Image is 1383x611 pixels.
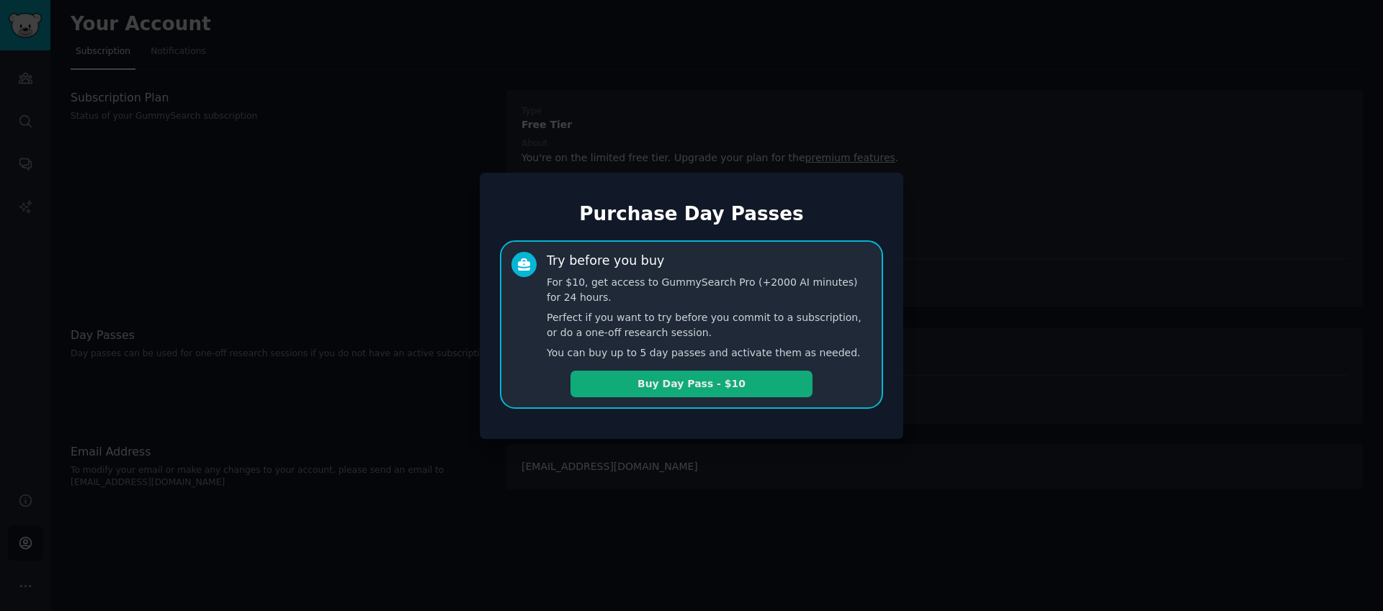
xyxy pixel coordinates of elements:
button: Buy Day Pass - $10 [570,371,813,397]
div: Try before you buy [547,252,664,270]
p: For $10, get access to GummySearch Pro (+2000 AI minutes) for 24 hours. [547,275,872,305]
p: Perfect if you want to try before you commit to a subscription, or do a one-off research session. [547,310,872,340]
h1: Purchase Day Passes [500,203,883,226]
p: You can buy up to 5 day passes and activate them as needed. [547,345,872,361]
